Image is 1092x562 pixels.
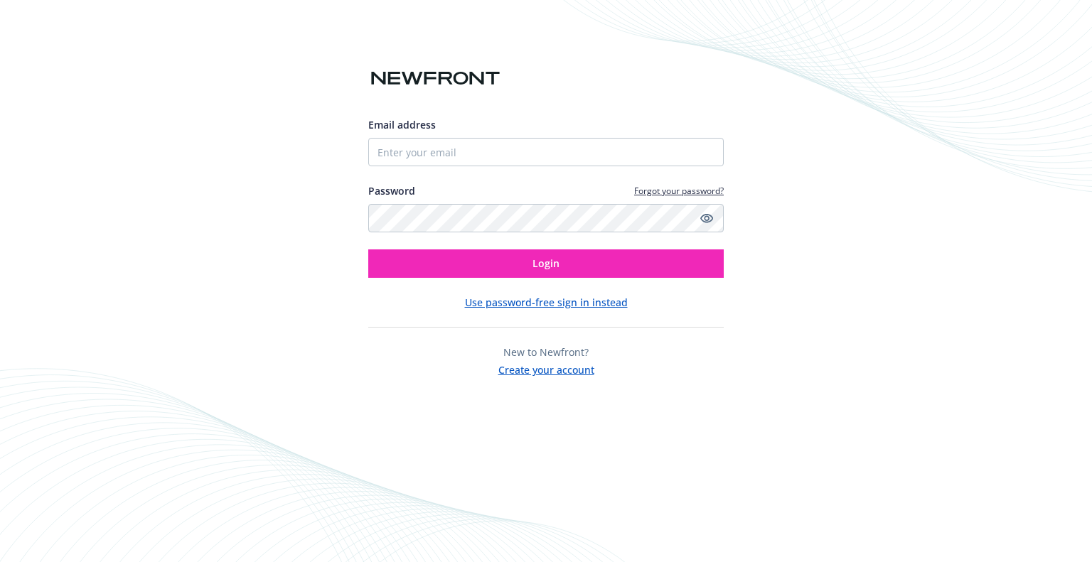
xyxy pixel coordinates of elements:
[498,360,594,377] button: Create your account
[368,204,724,232] input: Enter your password
[465,295,628,310] button: Use password-free sign in instead
[368,66,503,91] img: Newfront logo
[368,183,415,198] label: Password
[368,249,724,278] button: Login
[698,210,715,227] a: Show password
[503,345,589,359] span: New to Newfront?
[634,185,724,197] a: Forgot your password?
[532,256,560,270] span: Login
[368,118,436,131] span: Email address
[368,138,724,166] input: Enter your email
